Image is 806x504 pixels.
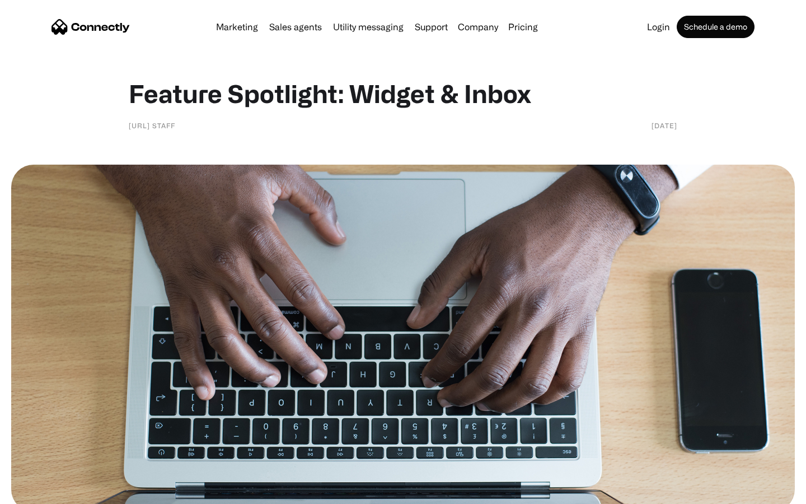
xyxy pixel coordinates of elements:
a: Marketing [212,22,263,31]
div: [URL] staff [129,120,175,131]
a: Utility messaging [329,22,408,31]
h1: Feature Spotlight: Widget & Inbox [129,78,677,109]
a: Sales agents [265,22,326,31]
div: Company [454,19,502,35]
a: home [51,18,130,35]
a: Schedule a demo [677,16,755,38]
div: Company [458,19,498,35]
div: [DATE] [652,120,677,131]
aside: Language selected: English [11,484,67,500]
ul: Language list [22,484,67,500]
a: Login [643,22,674,31]
a: Support [410,22,452,31]
a: Pricing [504,22,542,31]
